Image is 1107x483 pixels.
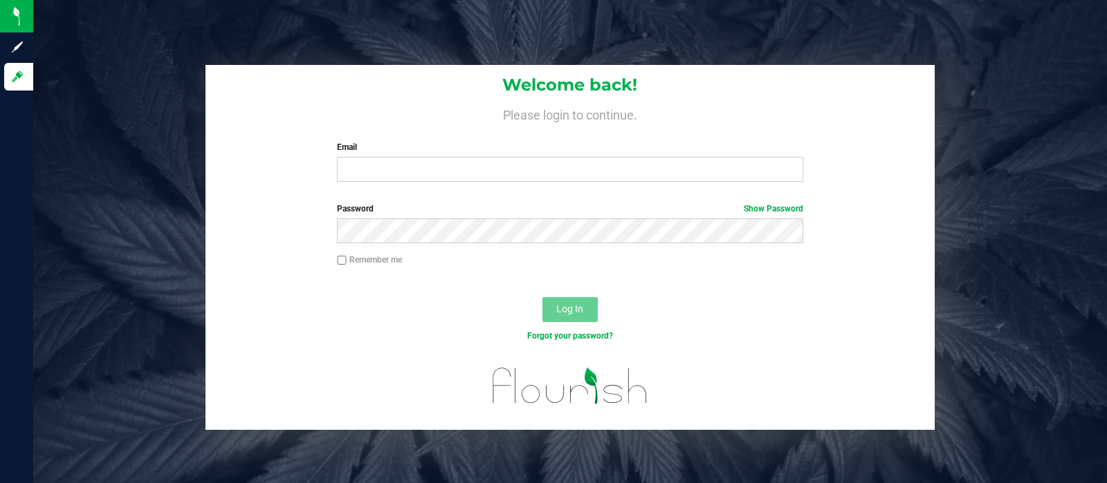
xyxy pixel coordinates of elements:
[556,303,583,314] span: Log In
[542,297,598,322] button: Log In
[205,76,935,94] h1: Welcome back!
[337,254,402,266] label: Remember me
[10,40,24,54] inline-svg: Sign up
[527,331,613,341] a: Forgot your password?
[205,105,935,122] h4: Please login to continue.
[337,256,347,265] input: Remember me
[337,204,374,214] span: Password
[744,204,803,214] a: Show Password
[479,357,661,415] img: flourish_logo.svg
[10,70,24,84] inline-svg: Log in
[337,141,803,153] label: Email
